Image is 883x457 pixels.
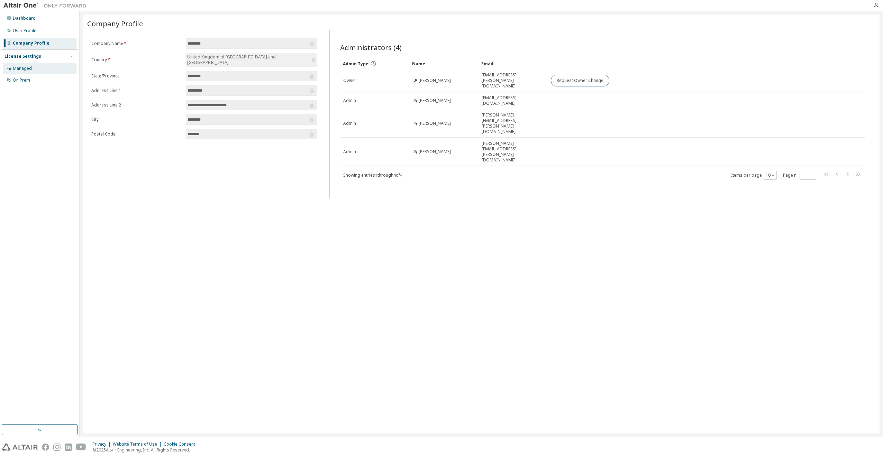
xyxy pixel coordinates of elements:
div: Managed [13,66,32,71]
button: 10 [766,172,775,178]
label: State/Province [91,73,182,79]
label: City [91,117,182,122]
label: Address Line 2 [91,102,182,108]
span: [PERSON_NAME] [419,98,451,103]
div: Email [481,58,545,69]
span: [PERSON_NAME][EMAIL_ADDRESS][PERSON_NAME][DOMAIN_NAME] [482,112,545,134]
label: Address Line 1 [91,88,182,93]
img: instagram.svg [53,444,61,451]
span: Showing entries 1 through 4 of 4 [343,172,402,178]
div: United Kingdom of [GEOGRAPHIC_DATA] and [GEOGRAPHIC_DATA] [186,53,309,66]
label: Country [91,57,182,63]
span: [PERSON_NAME] [419,149,451,155]
div: Privacy [92,441,113,447]
p: © 2025 Altair Engineering, Inc. All Rights Reserved. [92,447,199,453]
div: Company Profile [13,40,49,46]
label: Postal Code [91,131,182,137]
span: Owner [343,78,356,83]
img: facebook.svg [42,444,49,451]
div: User Profile [13,28,36,34]
span: [PERSON_NAME] [419,121,451,126]
button: Request Owner Change [551,75,609,86]
div: License Settings [4,54,41,59]
span: Administrators (4) [340,43,402,52]
span: [PERSON_NAME] [419,78,451,83]
div: Name [412,58,476,69]
span: Admin Type [343,61,368,67]
label: Company Name [91,41,182,46]
div: Cookie Consent [164,441,199,447]
div: Website Terms of Use [113,441,164,447]
span: [EMAIL_ADDRESS][PERSON_NAME][DOMAIN_NAME] [482,72,545,89]
span: Page n. [783,171,816,180]
div: On Prem [13,77,30,83]
img: Altair One [3,2,90,9]
img: linkedin.svg [65,444,72,451]
span: Admin [343,149,356,155]
div: United Kingdom of [GEOGRAPHIC_DATA] and [GEOGRAPHIC_DATA] [186,53,317,67]
span: [PERSON_NAME][EMAIL_ADDRESS][PERSON_NAME][DOMAIN_NAME] [482,141,545,163]
span: Company Profile [87,19,143,28]
img: youtube.svg [76,444,86,451]
div: Dashboard [13,16,36,21]
span: Items per page [731,171,777,180]
span: [EMAIL_ADDRESS][DOMAIN_NAME] [482,95,545,106]
span: Admin [343,98,356,103]
span: Admin [343,121,356,126]
img: altair_logo.svg [2,444,38,451]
